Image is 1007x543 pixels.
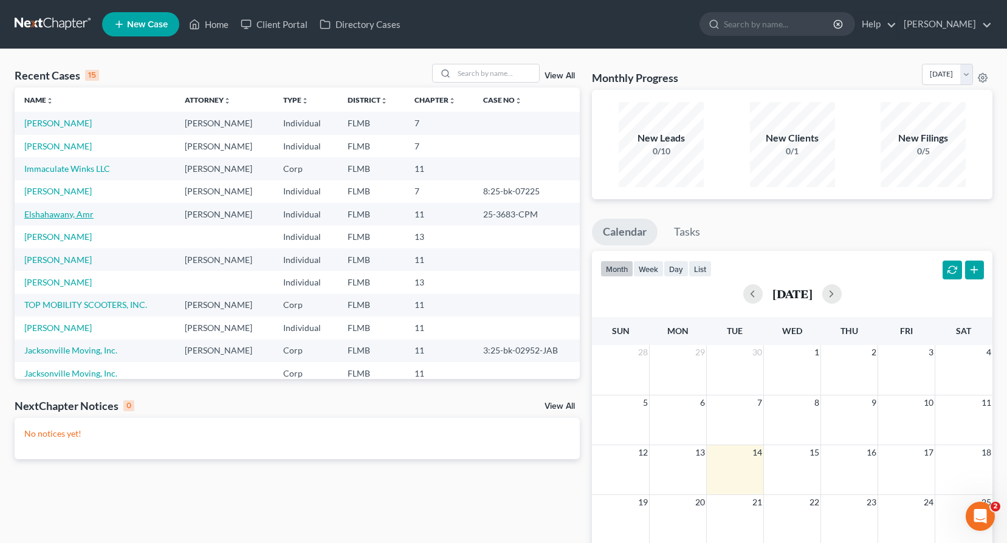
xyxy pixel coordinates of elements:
[348,95,388,104] a: Districtunfold_more
[405,112,473,134] td: 7
[473,203,580,225] td: 25-3683-CPM
[813,395,820,410] span: 8
[923,395,935,410] span: 10
[756,395,763,410] span: 7
[642,395,649,410] span: 5
[175,316,273,339] td: [PERSON_NAME]
[338,294,405,316] td: FLMB
[273,180,338,203] td: Individual
[338,203,405,225] td: FLMB
[750,131,835,145] div: New Clients
[24,299,147,310] a: TOP MOBILITY SCOOTERS, INC.
[637,495,649,510] span: 19
[283,95,309,104] a: Typeunfold_more
[338,271,405,293] td: FLMB
[175,180,273,203] td: [PERSON_NAME]
[545,72,575,80] a: View All
[235,13,314,35] a: Client Portal
[865,445,878,460] span: 16
[224,97,231,104] i: unfold_more
[273,157,338,180] td: Corp
[273,294,338,316] td: Corp
[405,362,473,384] td: 11
[545,402,575,411] a: View All
[980,395,992,410] span: 11
[900,326,913,336] span: Fri
[473,180,580,203] td: 8:25-bk-07225
[449,97,456,104] i: unfold_more
[881,131,966,145] div: New Filings
[301,97,309,104] i: unfold_more
[405,225,473,248] td: 13
[314,13,407,35] a: Directory Cases
[881,145,966,157] div: 0/5
[405,271,473,293] td: 13
[414,95,456,104] a: Chapterunfold_more
[405,157,473,180] td: 11
[24,95,53,104] a: Nameunfold_more
[772,287,813,300] h2: [DATE]
[273,112,338,134] td: Individual
[185,95,231,104] a: Attorneyunfold_more
[663,219,711,245] a: Tasks
[751,345,763,360] span: 30
[338,112,405,134] td: FLMB
[980,445,992,460] span: 18
[515,97,522,104] i: unfold_more
[338,180,405,203] td: FLMB
[338,135,405,157] td: FLMB
[24,186,92,196] a: [PERSON_NAME]
[991,502,1000,511] span: 2
[24,428,570,440] p: No notices yet!
[956,326,971,336] span: Sat
[175,135,273,157] td: [PERSON_NAME]
[667,326,689,336] span: Mon
[127,20,168,29] span: New Case
[273,362,338,384] td: Corp
[24,209,94,219] a: Elshahawany, Amr
[405,248,473,271] td: 11
[24,231,92,242] a: [PERSON_NAME]
[15,68,99,83] div: Recent Cases
[923,445,935,460] span: 17
[592,219,658,245] a: Calendar
[898,13,992,35] a: [PERSON_NAME]
[600,261,633,277] button: month
[694,495,706,510] span: 20
[612,326,630,336] span: Sun
[473,340,580,362] td: 3:25-bk-02952-JAB
[813,345,820,360] span: 1
[273,271,338,293] td: Individual
[15,398,134,413] div: NextChapter Notices
[24,118,92,128] a: [PERSON_NAME]
[751,495,763,510] span: 21
[637,445,649,460] span: 12
[405,203,473,225] td: 11
[966,502,995,531] iframe: Intercom live chat
[727,326,743,336] span: Tue
[856,13,896,35] a: Help
[751,445,763,460] span: 14
[782,326,802,336] span: Wed
[405,316,473,339] td: 11
[724,13,835,35] input: Search by name...
[338,248,405,271] td: FLMB
[273,225,338,248] td: Individual
[175,112,273,134] td: [PERSON_NAME]
[338,362,405,384] td: FLMB
[183,13,235,35] a: Home
[273,135,338,157] td: Individual
[85,70,99,81] div: 15
[24,368,117,378] a: Jacksonville Moving, Inc.
[273,340,338,362] td: Corp
[699,395,706,410] span: 6
[338,225,405,248] td: FLMB
[865,495,878,510] span: 23
[405,180,473,203] td: 7
[405,135,473,157] td: 7
[175,248,273,271] td: [PERSON_NAME]
[24,323,92,333] a: [PERSON_NAME]
[273,203,338,225] td: Individual
[927,345,935,360] span: 3
[840,326,858,336] span: Thu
